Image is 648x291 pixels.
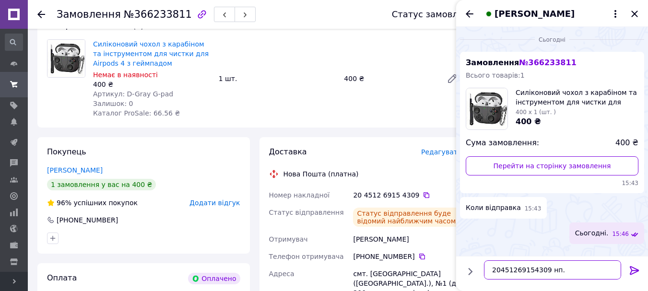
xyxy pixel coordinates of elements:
div: 1 шт. [215,72,341,85]
span: Товари в замовленні (1) [47,21,144,30]
span: №366233811 [124,9,192,20]
a: Силіконовий чохол з карабіном та інструментом для чистки для Airpods 4 з геймпадом [93,40,209,67]
span: Сьогодні [535,36,569,44]
span: 15:43 12.10.2025 [525,205,542,213]
div: Статус замовлення [392,10,480,19]
button: Показати кнопки [464,265,476,278]
button: Назад [464,8,475,20]
span: 96% [57,199,71,207]
img: 6781579174_w160_h160_silikonovij-chohol-z.jpg [466,88,507,129]
span: Силіконовий чохол з карабіном та інструментом для чистки для Airpods 4 з геймпадом [516,88,638,107]
span: Покупець [47,147,86,156]
span: Всього товарів: 1 [466,71,525,79]
span: Залишок: 0 [93,100,133,107]
span: 15:43 12.10.2025 [466,179,638,187]
span: Коли відправка [466,203,521,213]
img: Силіконовий чохол з карабіном та інструментом для чистки для Airpods 4 з геймпадом [47,40,85,77]
textarea: 20451269154309 нп. [484,260,621,279]
div: Статус відправлення буде відомий найближчим часом [353,208,462,227]
span: Замовлення [57,9,121,20]
div: 400 ₴ [93,80,211,89]
div: [PHONE_NUMBER] [353,252,462,261]
span: № 366233811 [519,58,576,67]
span: Сьогодні. [575,228,609,238]
div: [PERSON_NAME] [351,231,464,248]
span: Редагувати [421,148,462,156]
button: [PERSON_NAME] [483,8,621,20]
div: 400 ₴ [340,72,439,85]
span: Замовлення [466,58,577,67]
span: Додати відгук [189,199,240,207]
span: Сума замовлення: [466,138,539,149]
span: 400 x 1 (шт. ) [516,109,556,116]
button: Закрити [629,8,640,20]
a: [PERSON_NAME] [47,166,103,174]
span: [PERSON_NAME] [495,8,575,20]
div: успішних покупок [47,198,138,208]
div: 12.10.2025 [460,35,644,44]
span: Статус відправлення [269,209,344,216]
span: Адреса [269,270,295,278]
span: Артикул: D-Gray G-pad [93,90,173,98]
span: Номер накладної [269,191,330,199]
div: 1 замовлення у вас на 400 ₴ [47,179,156,190]
a: Редагувати [443,69,462,88]
div: Повернутися назад [37,10,45,19]
span: 15:46 12.10.2025 [612,230,629,238]
span: Отримувач [269,235,308,243]
span: 400 ₴ [615,138,638,149]
span: Каталог ProSale: 66.56 ₴ [93,109,180,117]
div: [PHONE_NUMBER] [56,215,119,225]
a: Перейти на сторінку замовлення [466,156,638,175]
span: Телефон отримувача [269,253,344,260]
div: 20 4512 6915 4309 [353,190,462,200]
div: Оплачено [188,273,240,284]
span: Немає в наявності [93,71,158,79]
span: 400 ₴ [516,117,541,126]
span: Доставка [269,147,307,156]
span: Оплата [47,273,77,282]
div: Нова Пошта (платна) [281,169,361,179]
